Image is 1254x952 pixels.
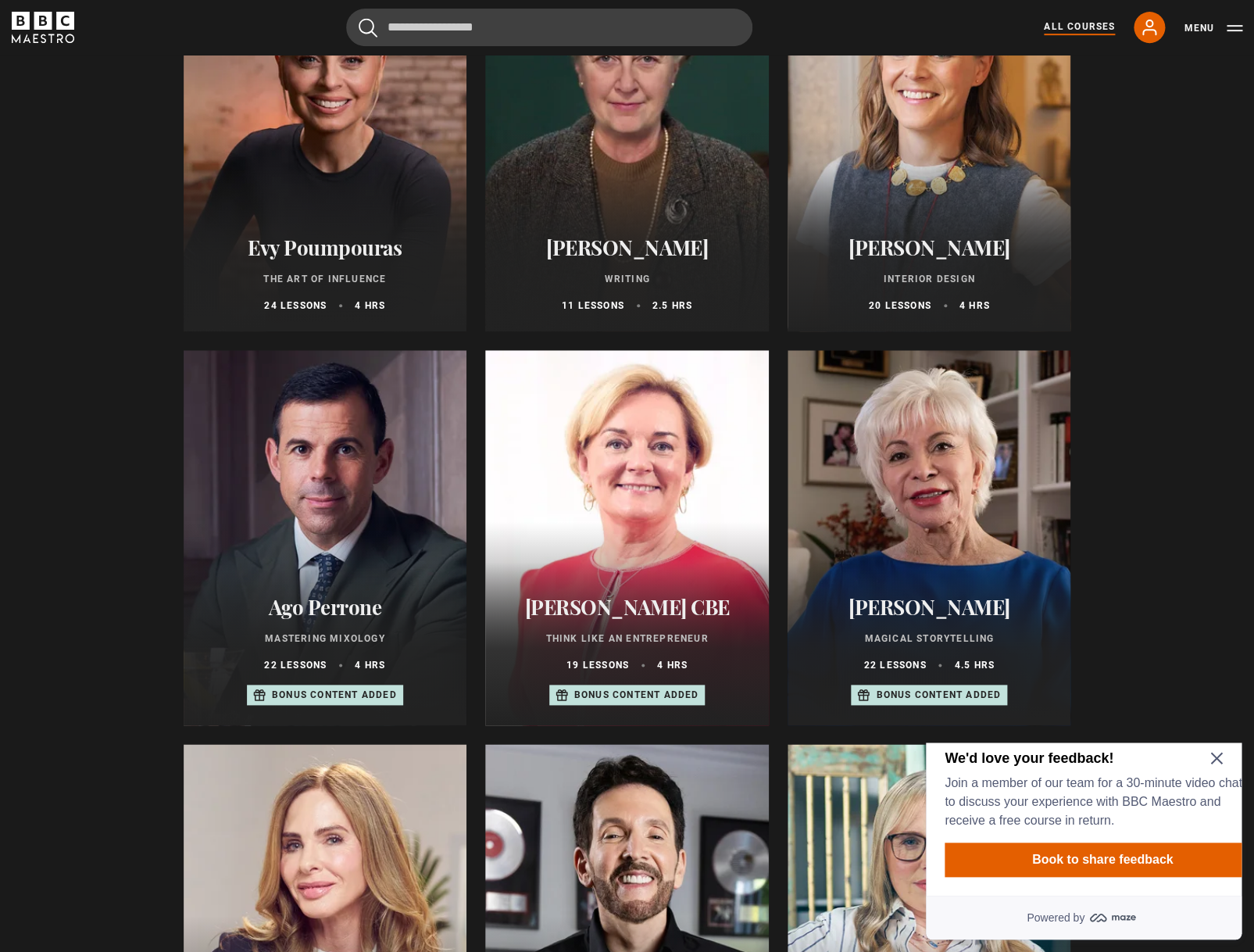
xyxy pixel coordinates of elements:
p: 20 lessons [869,299,931,313]
h2: [PERSON_NAME] CBE [504,595,750,619]
p: Mastering Mixology [202,632,448,646]
p: 19 lessons [566,658,629,672]
a: Powered by maze [13,153,328,197]
p: 4 hrs [355,658,385,672]
p: Interior Design [806,272,1052,286]
button: Book to share feedback [31,100,347,134]
svg: BBC Maestro [12,12,74,43]
a: [PERSON_NAME] CBE Think Like an Entrepreneur 19 lessons 4 hrs Bonus content added [485,350,769,725]
p: 11 lessons [562,299,624,313]
p: 4 hrs [657,658,688,672]
p: 22 lessons [264,658,327,672]
h2: [PERSON_NAME] [806,595,1052,619]
a: Ago Perrone Mastering Mixology 22 lessons 4 hrs Bonus content added [184,350,467,725]
h2: Evy Poumpouras [202,235,448,259]
p: 4 hrs [355,299,385,313]
a: [PERSON_NAME] Magical Storytelling 22 lessons 4.5 hrs Bonus content added [788,350,1071,725]
button: Close Maze Prompt [297,9,309,22]
h2: Ago Perrone [202,595,448,619]
p: The Art of Influence [202,272,448,286]
p: 4 hrs [959,299,990,313]
h2: [PERSON_NAME] [504,235,750,259]
p: Bonus content added [574,688,699,702]
p: Bonus content added [876,688,1001,702]
p: 4.5 hrs [954,658,994,672]
p: Think Like an Entrepreneur [504,632,750,646]
a: All Courses [1044,20,1115,35]
p: 2.5 hrs [652,299,692,313]
p: Bonus content added [272,688,397,702]
p: 24 lessons [264,299,327,313]
p: 22 lessons [863,658,926,672]
button: Toggle navigation [1184,20,1242,36]
p: Magical Storytelling [806,632,1052,646]
p: Writing [504,272,750,286]
h2: We'd love your feedback! [31,6,341,25]
p: Join a member of our team for a 30-minute video chat to discuss your experience with BBC Maestro ... [31,31,341,88]
button: Submit the search query [359,18,377,38]
input: Search [346,9,752,46]
h2: [PERSON_NAME] [806,235,1052,259]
